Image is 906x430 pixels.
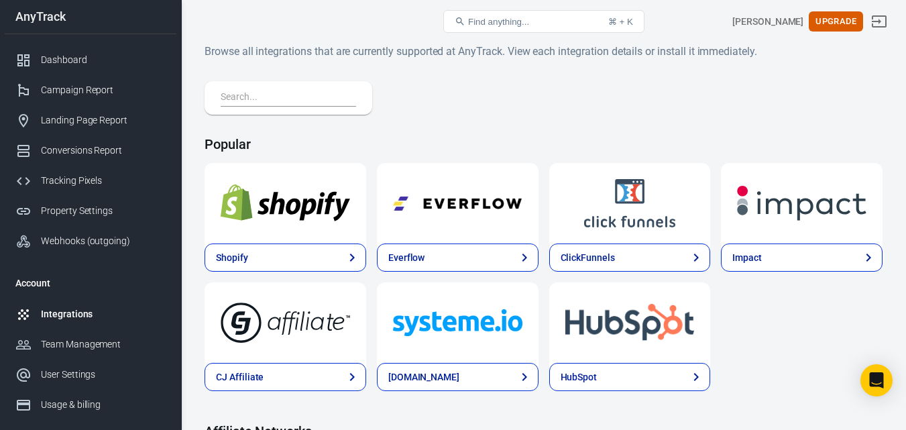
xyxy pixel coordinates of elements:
[377,363,539,391] a: [DOMAIN_NAME]
[863,5,895,38] a: Sign out
[41,53,166,67] div: Dashboard
[205,136,883,152] h4: Popular
[732,15,803,29] div: Account id: 5JpttKV9
[393,179,522,227] img: Everflow
[5,11,176,23] div: AnyTrack
[205,363,366,391] a: CJ Affiliate
[41,113,166,127] div: Landing Page Report
[205,282,366,363] a: CJ Affiliate
[443,10,644,33] button: Find anything...⌘ + K
[565,299,695,347] img: HubSpot
[41,398,166,412] div: Usage & billing
[216,370,264,384] div: CJ Affiliate
[221,299,350,347] img: CJ Affiliate
[5,267,176,299] li: Account
[41,234,166,248] div: Webhooks (outgoing)
[561,251,615,265] div: ClickFunnels
[41,204,166,218] div: Property Settings
[549,244,711,272] a: ClickFunnels
[41,368,166,382] div: User Settings
[5,45,176,75] a: Dashboard
[377,163,539,244] a: Everflow
[5,166,176,196] a: Tracking Pixels
[5,329,176,360] a: Team Management
[468,17,529,27] span: Find anything...
[388,251,425,265] div: Everflow
[549,282,711,363] a: HubSpot
[377,282,539,363] a: Systeme.io
[205,244,366,272] a: Shopify
[41,337,166,352] div: Team Management
[549,363,711,391] a: HubSpot
[809,11,863,32] button: Upgrade
[5,390,176,420] a: Usage & billing
[41,174,166,188] div: Tracking Pixels
[5,299,176,329] a: Integrations
[608,17,633,27] div: ⌘ + K
[41,307,166,321] div: Integrations
[221,179,350,227] img: Shopify
[5,75,176,105] a: Campaign Report
[721,244,883,272] a: Impact
[205,43,883,60] h6: Browse all integrations that are currently supported at AnyTrack. View each integration details o...
[221,89,351,107] input: Search...
[860,364,893,396] div: Open Intercom Messenger
[5,105,176,136] a: Landing Page Report
[737,179,866,227] img: Impact
[721,163,883,244] a: Impact
[216,251,248,265] div: Shopify
[5,136,176,166] a: Conversions Report
[377,244,539,272] a: Everflow
[5,226,176,256] a: Webhooks (outgoing)
[388,370,459,384] div: [DOMAIN_NAME]
[41,83,166,97] div: Campaign Report
[393,299,522,347] img: Systeme.io
[549,163,711,244] a: ClickFunnels
[565,179,695,227] img: ClickFunnels
[561,370,598,384] div: HubSpot
[205,163,366,244] a: Shopify
[732,251,762,265] div: Impact
[5,196,176,226] a: Property Settings
[41,144,166,158] div: Conversions Report
[5,360,176,390] a: User Settings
